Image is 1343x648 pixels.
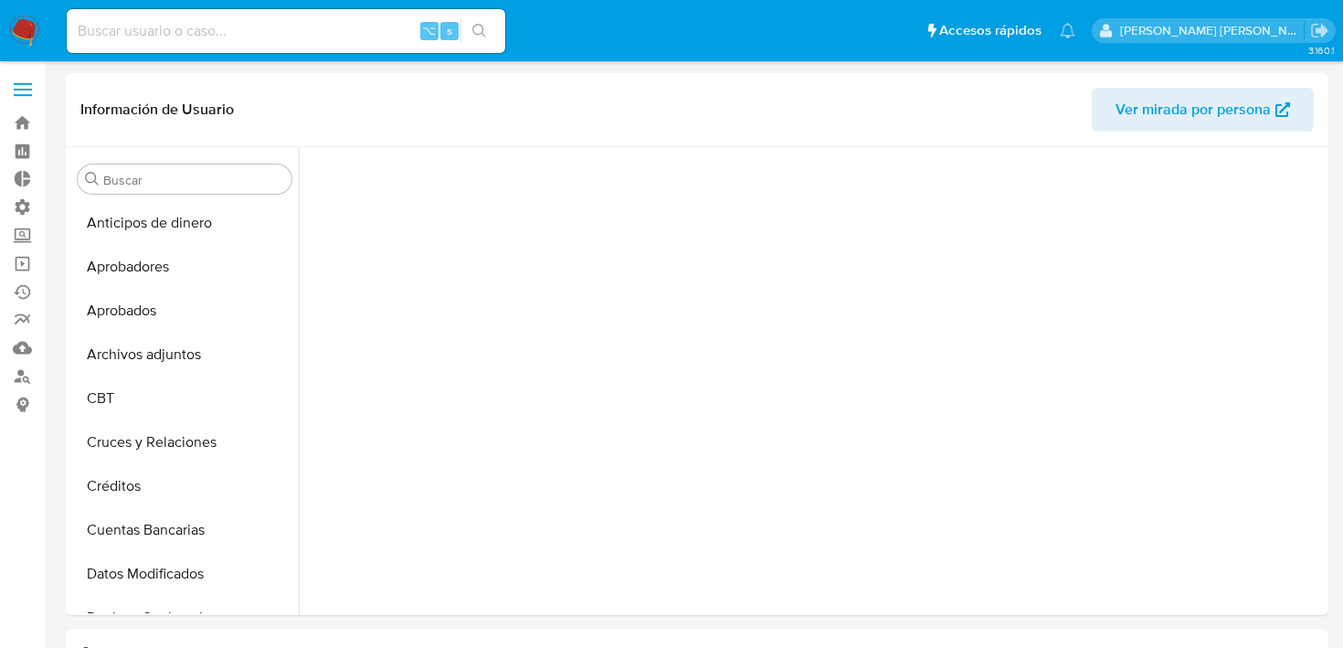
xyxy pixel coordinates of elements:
[70,464,299,508] button: Créditos
[70,552,299,596] button: Datos Modificados
[1116,88,1271,132] span: Ver mirada por persona
[70,245,299,289] button: Aprobadores
[103,172,284,188] input: Buscar
[1060,23,1075,38] a: Notificaciones
[67,19,505,43] input: Buscar usuario o caso...
[939,21,1042,40] span: Accesos rápidos
[70,420,299,464] button: Cruces y Relaciones
[70,333,299,377] button: Archivos adjuntos
[447,22,452,39] span: s
[80,101,234,119] h1: Información de Usuario
[1092,88,1314,132] button: Ver mirada por persona
[70,289,299,333] button: Aprobados
[70,377,299,420] button: CBT
[70,201,299,245] button: Anticipos de dinero
[1310,21,1329,40] a: Salir
[70,596,299,640] button: Devices Geolocation
[1120,22,1305,39] p: giuliana.competiello@mercadolibre.com
[460,18,498,44] button: search-icon
[85,172,100,186] button: Buscar
[422,22,436,39] span: ⌥
[70,508,299,552] button: Cuentas Bancarias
